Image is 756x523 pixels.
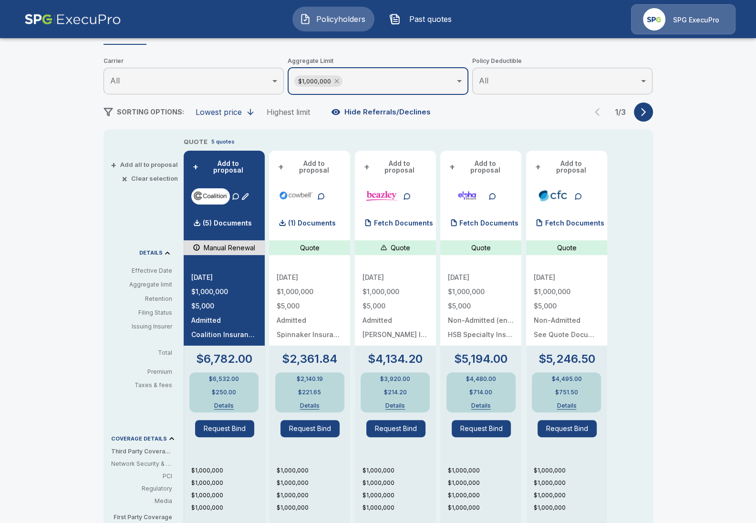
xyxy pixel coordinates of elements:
p: $1,000,000 [277,491,350,500]
p: $1,000,000 [191,479,265,487]
p: Fetch Documents [545,220,604,226]
span: + [111,162,116,168]
a: Policyholders IconPolicyholders [292,7,374,31]
button: +Add all to proposal [113,162,178,168]
span: All [110,76,120,85]
p: $1,000,000 [448,491,521,500]
p: $1,000,000 [448,288,514,295]
p: Fetch Documents [459,220,518,226]
button: Hide Referrals/Declines [329,103,435,121]
p: $5,000 [277,303,342,309]
span: + [193,164,198,170]
span: × [122,175,127,182]
img: AA Logo [24,4,121,34]
button: +Add to proposal [277,158,342,175]
a: Agency IconSPG ExecuPro [631,4,735,34]
p: $5,000 [362,303,428,309]
button: ×Clear selection [124,175,178,182]
p: $1,000,000 [534,479,607,487]
button: Request Bind [452,420,511,437]
img: cfccyber [536,188,570,203]
p: $1,000,000 [277,288,342,295]
p: $1,000,000 [191,491,265,500]
p: Quote [471,243,491,253]
img: coalitioncyberadmitted [193,188,228,203]
button: Request Bind [195,420,254,437]
div: Lowest price [196,107,242,117]
button: Details [289,403,331,409]
p: Admitted [277,317,342,324]
span: Request Bind [280,420,346,437]
div: $1,000,000 [294,75,342,87]
span: Carrier [104,56,284,66]
span: Request Bind [195,420,261,437]
p: $250.00 [212,390,236,395]
span: All [479,76,488,85]
p: Retention [111,295,172,303]
span: Past quotes [404,13,457,25]
img: Agency Icon [643,8,665,31]
span: + [278,164,284,170]
span: Policy Deductible [472,56,653,66]
p: $1,000,000 [534,503,607,512]
p: $1,000,000 [191,288,257,295]
p: Admitted [191,317,257,324]
p: Taxes & fees [111,382,180,388]
button: +Add to proposal [362,158,428,175]
p: COVERAGE DETAILS [111,436,167,441]
p: $2,140.19 [297,376,323,382]
p: [DATE] [191,274,257,281]
p: Beazley Insurance Company, Inc. [362,331,428,338]
p: $6,532.00 [209,376,239,382]
p: Network Security & Privacy Liability: Third party liability costs [111,460,172,468]
span: $1,000,000 [294,76,335,87]
p: $4,495.00 [551,376,581,382]
p: $2,361.84 [282,353,337,365]
p: $751.50 [555,390,578,395]
p: Media: When your content triggers legal action against you (e.g. - libel, plagiarism) [111,497,172,505]
p: $714.00 [469,390,492,395]
p: Admitted [362,317,428,324]
p: 1 / 3 [611,108,630,116]
button: Details [374,403,416,409]
p: $1,000,000 [534,491,607,500]
p: $1,000,000 [191,466,265,475]
p: [DATE] [534,274,600,281]
p: Total [111,350,180,356]
img: elphacyberenhanced [450,188,485,203]
p: $5,000 [448,303,514,309]
button: Request Bind [538,420,597,437]
p: Quote [557,243,576,253]
span: Policyholders [315,13,367,25]
p: $1,000,000 [534,466,607,475]
img: cowbellp100 [279,188,313,203]
button: Details [460,403,502,409]
p: Fetch Documents [374,220,433,226]
p: Effective Date [111,267,172,275]
p: $1,000,000 [277,466,350,475]
p: $214.20 [384,390,407,395]
p: $4,134.20 [368,353,423,365]
p: Non-Admitted (enhanced) [448,317,514,324]
p: $1,000,000 [448,479,521,487]
img: Past quotes Icon [389,13,401,25]
p: Manual Renewal [204,243,255,253]
p: 5 quotes [211,138,235,146]
p: (5) Documents [203,220,252,226]
span: Aggregate Limit [288,56,468,66]
button: Past quotes IconPast quotes [382,7,464,31]
p: [DATE] [362,274,428,281]
p: $1,000,000 [191,503,265,512]
p: [DATE] [277,274,342,281]
span: + [449,164,455,170]
span: SORTING OPTIONS: [117,108,184,116]
span: Request Bind [538,420,603,437]
p: $1,000,000 [448,466,521,475]
p: $1,000,000 [362,479,436,487]
p: See Quote Document [534,331,600,338]
p: Regulatory: In case you're fined by regulators (e.g., for breaching consumer privacy) [111,484,172,493]
p: $4,480.00 [466,376,496,382]
p: $1,000,000 [448,503,521,512]
p: $1,000,000 [362,503,436,512]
